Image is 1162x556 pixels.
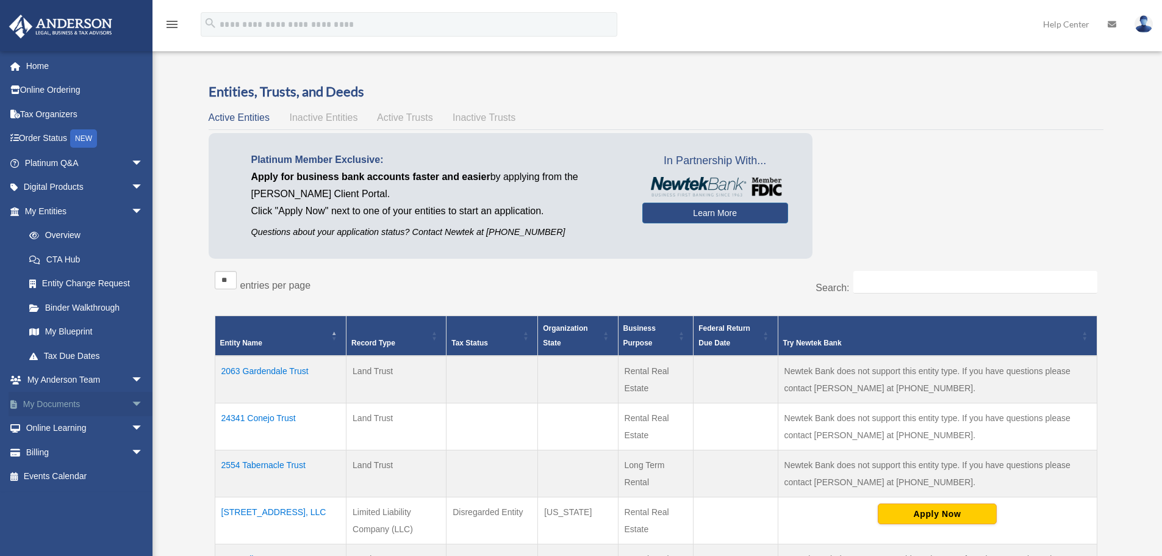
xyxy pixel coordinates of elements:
td: Newtek Bank does not support this entity type. If you have questions please contact [PERSON_NAME]... [778,403,1097,450]
a: Billingarrow_drop_down [9,440,162,464]
a: Platinum Q&Aarrow_drop_down [9,151,162,175]
th: Record Type: Activate to sort [346,316,447,356]
a: Tax Due Dates [17,344,156,368]
label: Search: [816,283,849,293]
span: arrow_drop_down [131,199,156,224]
span: Organization State [543,324,587,347]
a: CTA Hub [17,247,156,272]
td: Limited Liability Company (LLC) [346,497,447,544]
td: Rental Real Estate [618,403,694,450]
td: Long Term Rental [618,450,694,497]
a: Order StatusNEW [9,126,162,151]
img: User Pic [1135,15,1153,33]
a: My Anderson Teamarrow_drop_down [9,368,162,392]
a: Learn More [642,203,788,223]
a: Binder Walkthrough [17,295,156,320]
div: Try Newtek Bank [783,336,1078,350]
p: Questions about your application status? Contact Newtek at [PHONE_NUMBER] [251,225,624,240]
td: 2554 Tabernacle Trust [215,450,346,497]
span: In Partnership With... [642,151,788,171]
span: Record Type [351,339,395,347]
td: Newtek Bank does not support this entity type. If you have questions please contact [PERSON_NAME]... [778,356,1097,403]
span: Apply for business bank accounts faster and easier [251,171,490,182]
td: Newtek Bank does not support this entity type. If you have questions please contact [PERSON_NAME]... [778,450,1097,497]
th: Organization State: Activate to sort [538,316,618,356]
a: Online Ordering [9,78,162,103]
td: Land Trust [346,356,447,403]
span: arrow_drop_down [131,416,156,441]
p: Platinum Member Exclusive: [251,151,624,168]
a: Home [9,54,162,78]
a: Digital Productsarrow_drop_down [9,175,162,200]
i: menu [165,17,179,32]
td: Rental Real Estate [618,497,694,544]
td: 2063 Gardendale Trust [215,356,346,403]
h3: Entities, Trusts, and Deeds [209,82,1103,101]
span: Active Trusts [377,112,433,123]
button: Apply Now [878,504,997,524]
td: Rental Real Estate [618,356,694,403]
th: Entity Name: Activate to invert sorting [215,316,346,356]
a: menu [165,21,179,32]
span: Inactive Trusts [453,112,515,123]
td: [STREET_ADDRESS], LLC [215,497,346,544]
span: Tax Status [451,339,488,347]
span: arrow_drop_down [131,440,156,465]
a: Entity Change Request [17,272,156,296]
td: Land Trust [346,450,447,497]
span: Business Purpose [623,324,656,347]
a: My Blueprint [17,320,156,344]
td: Land Trust [346,403,447,450]
a: Overview [17,223,149,248]
th: Federal Return Due Date: Activate to sort [694,316,778,356]
p: Click "Apply Now" next to one of your entities to start an application. [251,203,624,220]
span: Active Entities [209,112,270,123]
span: arrow_drop_down [131,368,156,393]
a: Events Calendar [9,464,162,489]
td: [US_STATE] [538,497,618,544]
a: My Documentsarrow_drop_down [9,392,162,416]
td: Disregarded Entity [447,497,538,544]
span: arrow_drop_down [131,392,156,417]
span: Inactive Entities [289,112,357,123]
div: NEW [70,129,97,148]
a: Online Learningarrow_drop_down [9,416,162,441]
span: Entity Name [220,339,262,347]
th: Business Purpose: Activate to sort [618,316,694,356]
i: search [204,16,217,30]
img: NewtekBankLogoSM.png [648,177,782,197]
label: entries per page [240,280,311,291]
span: arrow_drop_down [131,151,156,176]
span: Federal Return Due Date [698,324,750,347]
p: by applying from the [PERSON_NAME] Client Portal. [251,168,624,203]
th: Tax Status: Activate to sort [447,316,538,356]
span: arrow_drop_down [131,175,156,200]
img: Anderson Advisors Platinum Portal [5,15,116,38]
th: Try Newtek Bank : Activate to sort [778,316,1097,356]
a: My Entitiesarrow_drop_down [9,199,156,223]
a: Tax Organizers [9,102,162,126]
td: 24341 Conejo Trust [215,403,346,450]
